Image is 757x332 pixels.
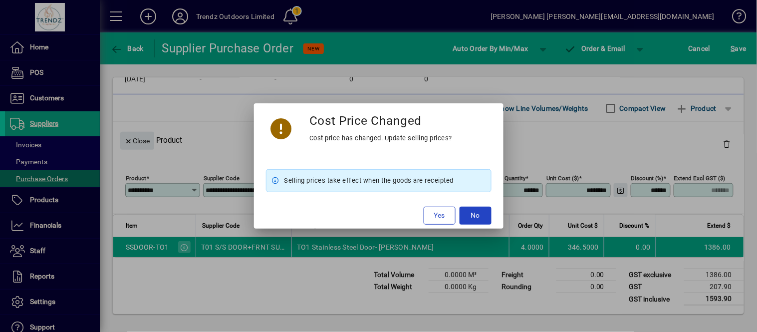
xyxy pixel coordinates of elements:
h3: Cost Price Changed [309,113,422,128]
button: Yes [424,207,456,225]
button: No [460,207,492,225]
span: Selling prices take effect when the goods are receipted [284,175,454,187]
div: Cost price has changed. Update selling prices? [309,132,452,144]
span: Yes [434,210,445,221]
span: No [471,210,480,221]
